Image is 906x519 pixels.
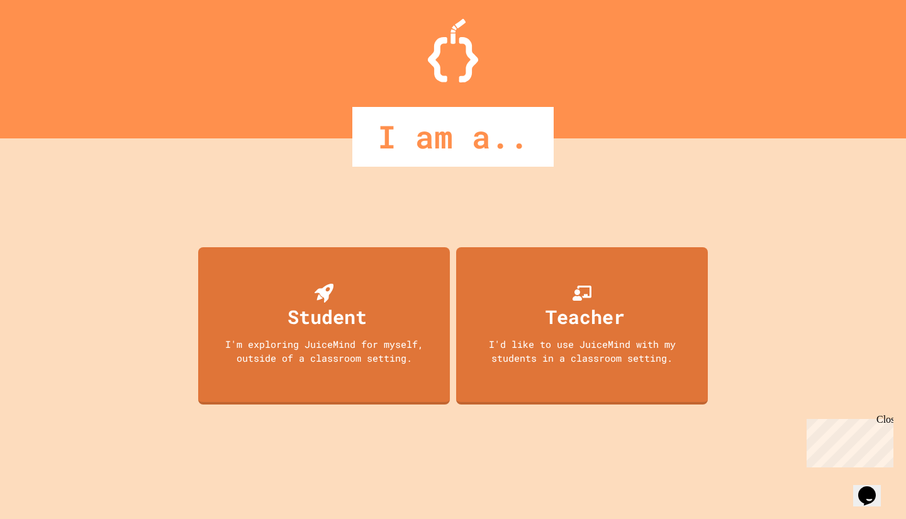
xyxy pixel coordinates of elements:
img: Logo.svg [428,19,478,82]
div: Chat with us now!Close [5,5,87,80]
div: Teacher [545,303,625,331]
div: Student [288,303,367,331]
iframe: chat widget [853,469,893,506]
div: I'm exploring JuiceMind for myself, outside of a classroom setting. [211,337,437,366]
div: I am a.. [352,107,554,167]
iframe: chat widget [802,414,893,467]
div: I'd like to use JuiceMind with my students in a classroom setting. [469,337,695,366]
